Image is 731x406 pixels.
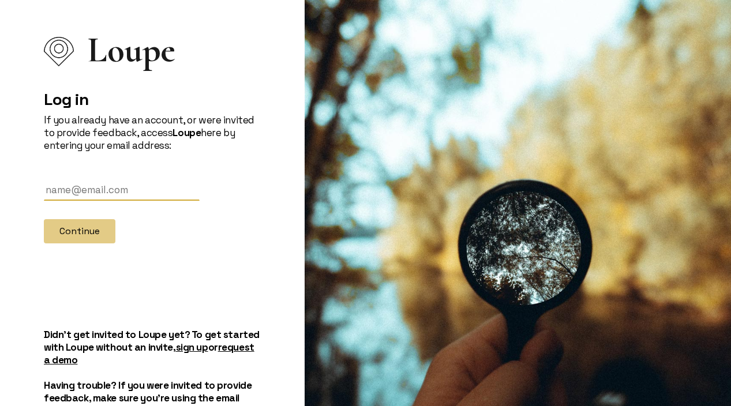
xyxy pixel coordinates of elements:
p: If you already have an account, or were invited to provide feedback, access here by entering your... [44,114,261,152]
a: sign up [176,341,208,354]
button: Continue [44,219,115,243]
a: request a demo [44,341,254,366]
h2: Log in [44,89,261,109]
span: Loupe [88,44,175,57]
strong: Loupe [173,126,201,139]
input: Email Address [44,179,200,201]
img: Loupe Logo [44,37,74,66]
